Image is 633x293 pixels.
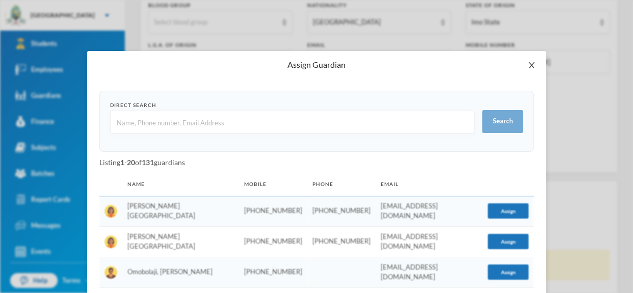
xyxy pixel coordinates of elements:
[488,264,529,280] button: Assign
[488,203,529,219] button: Assign
[104,266,117,279] img: GUARDIAN
[104,235,117,248] img: GUARDIAN
[527,61,536,69] i: icon: close
[517,51,546,79] button: Close
[104,205,117,218] img: GUARDIAN
[376,173,483,196] th: Email
[120,158,124,167] b: 1
[307,196,376,226] td: [PHONE_NUMBER]
[116,111,469,134] input: Name, Phone number, Email Address
[142,158,154,167] b: 131
[99,59,534,70] div: Assign Guardian
[376,196,483,226] td: [EMAIL_ADDRESS][DOMAIN_NAME]
[127,158,135,167] b: 20
[99,158,185,167] span: Listing - of guardians
[239,173,307,196] th: Mobile
[239,257,307,287] td: [PHONE_NUMBER]
[307,173,376,196] th: Phone
[122,196,239,226] td: [PERSON_NAME][GEOGRAPHIC_DATA]
[110,101,474,109] div: Direct Search
[482,110,523,133] button: Search
[239,196,307,226] td: [PHONE_NUMBER]
[376,257,483,287] td: [EMAIL_ADDRESS][DOMAIN_NAME]
[122,226,239,257] td: [PERSON_NAME][GEOGRAPHIC_DATA]
[488,234,529,249] button: Assign
[122,173,239,196] th: Name
[239,226,307,257] td: [PHONE_NUMBER]
[376,226,483,257] td: [EMAIL_ADDRESS][DOMAIN_NAME]
[307,226,376,257] td: [PHONE_NUMBER]
[122,257,239,287] td: Omobolaji, [PERSON_NAME]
